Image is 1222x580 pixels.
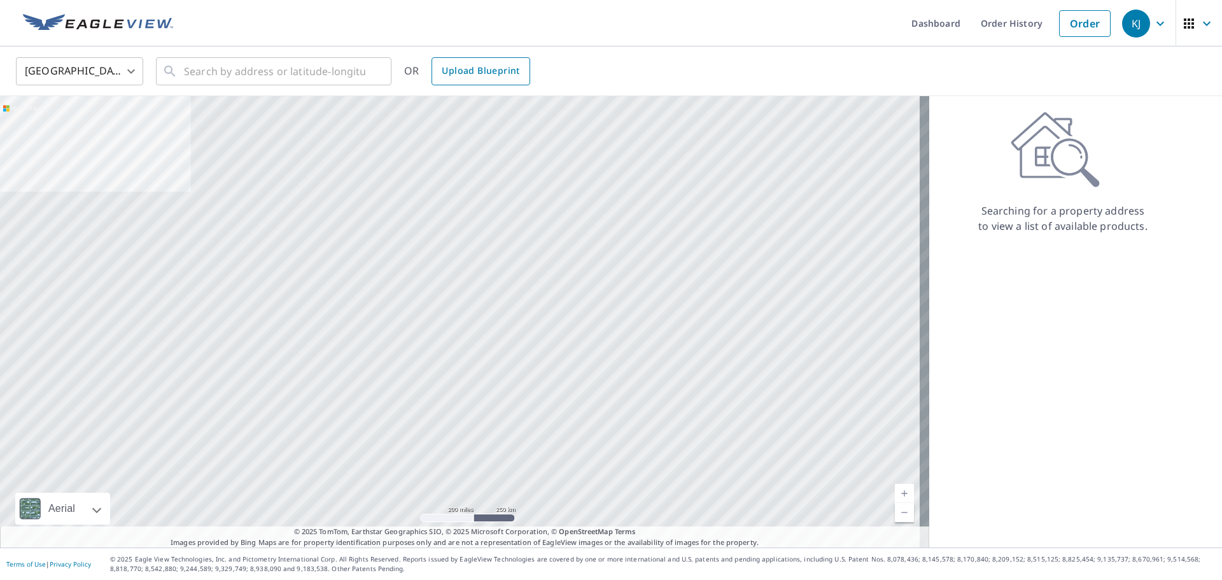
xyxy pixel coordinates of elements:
[6,560,91,568] p: |
[1122,10,1150,38] div: KJ
[432,57,530,85] a: Upload Blueprint
[16,53,143,89] div: [GEOGRAPHIC_DATA]
[442,63,519,79] span: Upload Blueprint
[15,493,110,525] div: Aerial
[50,560,91,569] a: Privacy Policy
[294,527,636,537] span: © 2025 TomTom, Earthstar Geographics SIO, © 2025 Microsoft Corporation, ©
[184,53,365,89] input: Search by address or latitude-longitude
[615,527,636,536] a: Terms
[6,560,46,569] a: Terms of Use
[23,14,173,33] img: EV Logo
[404,57,530,85] div: OR
[559,527,612,536] a: OpenStreetMap
[895,484,914,503] a: Current Level 5, Zoom In
[978,203,1148,234] p: Searching for a property address to view a list of available products.
[110,555,1216,574] p: © 2025 Eagle View Technologies, Inc. and Pictometry International Corp. All Rights Reserved. Repo...
[1059,10,1111,37] a: Order
[895,503,914,522] a: Current Level 5, Zoom Out
[45,493,79,525] div: Aerial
